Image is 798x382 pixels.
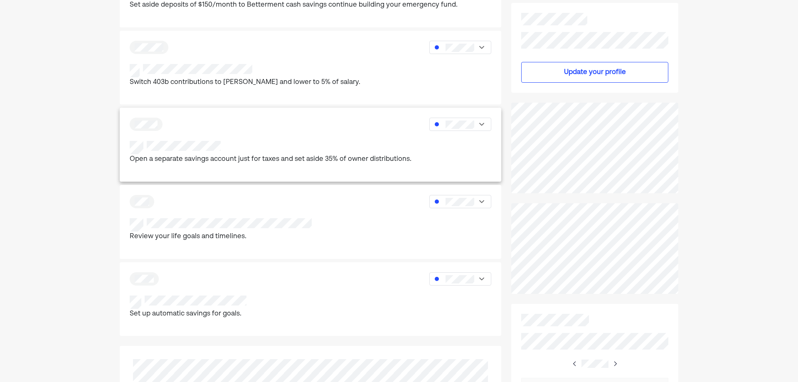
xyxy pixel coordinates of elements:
p: Switch 403b contributions to [PERSON_NAME] and lower to 5% of salary. [130,77,360,88]
p: Set up automatic savings for goals. [130,309,246,320]
img: right-arrow [571,360,578,367]
p: Review your life goals and timelines. [130,232,312,242]
button: Update your profile [521,62,668,83]
p: Open a separate savings account just for taxes and set aside 35% of owner distributions. [130,154,411,165]
img: right-arrow [612,360,618,367]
